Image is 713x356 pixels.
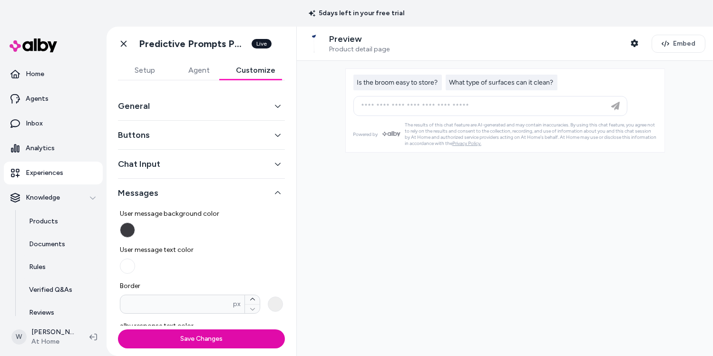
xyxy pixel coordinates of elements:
[4,63,103,86] a: Home
[4,186,103,209] button: Knowledge
[120,209,283,219] span: User message background color
[268,297,283,312] button: Borderpx
[226,61,285,80] button: Customize
[20,210,103,233] a: Products
[304,34,323,53] img: Mr. Clean Angle Broom, White, sold by At Home
[652,35,705,53] button: Embed
[172,61,226,80] button: Agent
[120,222,135,238] button: User message background color
[26,168,63,178] p: Experiences
[29,308,54,318] p: Reviews
[233,299,241,309] span: px
[118,157,285,171] button: Chat Input
[118,128,285,142] button: Buttons
[4,112,103,135] a: Inbox
[118,186,285,200] button: Messages
[329,34,390,45] p: Preview
[120,281,283,291] span: Border
[11,329,27,345] span: W
[29,262,46,272] p: Rules
[4,162,103,184] a: Experiences
[329,45,390,54] span: Product detail page
[29,240,65,249] p: Documents
[118,99,285,113] button: General
[6,322,82,352] button: W[PERSON_NAME]At Home
[20,279,103,301] a: Verified Q&As
[31,337,74,346] span: At Home
[26,94,49,104] p: Agents
[20,256,103,279] a: Rules
[245,304,260,314] button: Borderpx
[29,285,72,295] p: Verified Q&As
[303,9,410,18] p: 5 days left in your free trial
[118,61,172,80] button: Setup
[26,69,44,79] p: Home
[673,39,695,48] span: Embed
[20,233,103,256] a: Documents
[29,217,58,226] p: Products
[120,259,135,274] button: User message text color
[139,38,246,50] h1: Predictive Prompts PDP
[252,39,272,48] div: Live
[120,299,233,309] input: Borderpx
[120,321,283,331] span: alby response text color
[26,193,60,202] p: Knowledge
[120,245,283,255] span: User message text color
[26,144,55,153] p: Analytics
[118,329,285,348] button: Save Changes
[4,87,103,110] a: Agents
[245,295,260,304] button: Borderpx
[20,301,103,324] a: Reviews
[10,38,57,52] img: alby Logo
[31,327,74,337] p: [PERSON_NAME]
[26,119,43,128] p: Inbox
[4,137,103,160] a: Analytics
